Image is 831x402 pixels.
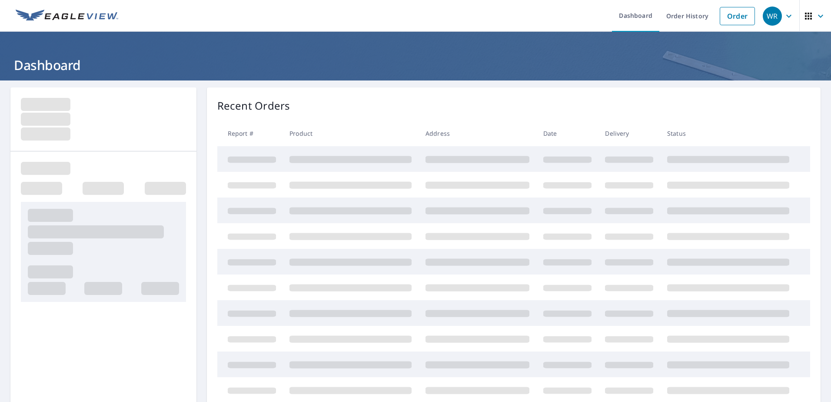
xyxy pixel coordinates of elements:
th: Address [419,121,536,146]
p: Recent Orders [217,98,290,114]
th: Status [660,121,796,146]
th: Product [283,121,419,146]
th: Report # [217,121,283,146]
h1: Dashboard [10,56,821,74]
th: Date [536,121,598,146]
th: Delivery [598,121,660,146]
a: Order [720,7,755,25]
div: WR [763,7,782,26]
img: EV Logo [16,10,118,23]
